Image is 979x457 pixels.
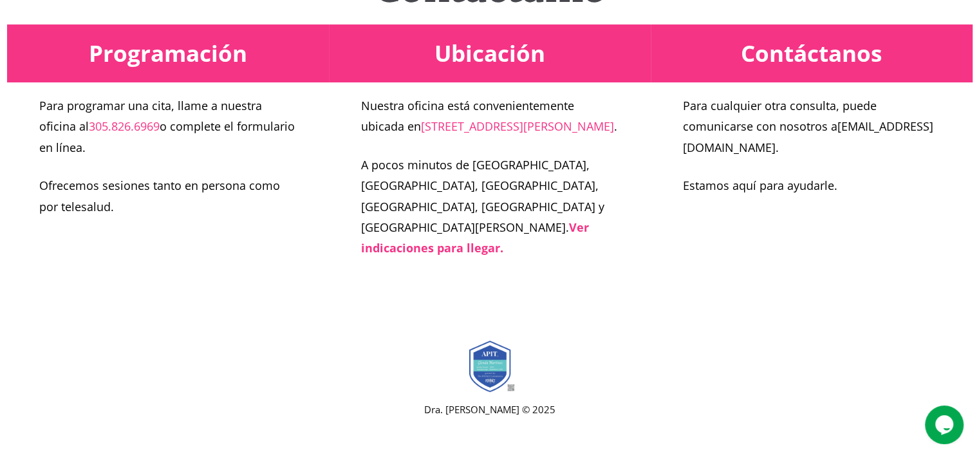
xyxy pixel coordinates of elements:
a: [EMAIL_ADDRESS][DOMAIN_NAME] [683,118,933,154]
font: Dra. [PERSON_NAME] © 2025 [424,403,555,416]
font: Contáctanos [741,38,882,68]
footer: Sitio [7,276,973,457]
font: Ubicación [434,38,545,68]
font: A pocos minutos de [GEOGRAPHIC_DATA], [GEOGRAPHIC_DATA], [GEOGRAPHIC_DATA], [GEOGRAPHIC_DATA], [G... [361,157,604,235]
iframe: chat widget [925,406,966,444]
img: Insignia [464,340,516,392]
font: o complete el formulario en línea. [39,118,295,154]
a: [STREET_ADDRESS][PERSON_NAME] [421,118,614,134]
a: 305.826.6969 [89,118,160,134]
font: Nuestra oficina está convenientemente ubicada en [361,98,574,134]
font: . [614,118,617,134]
font: Para programar una cita, llame a nuestra oficina al [39,98,262,134]
font: Estamos aquí para ayudarle. [683,178,837,193]
font: Para cualquier otra consulta, puede comunicarse con nosotros a [683,98,877,134]
font: Programación [89,38,247,68]
font: . [776,140,779,155]
font: Ofrecemos sesiones tanto en persona como por telesalud. [39,178,280,214]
